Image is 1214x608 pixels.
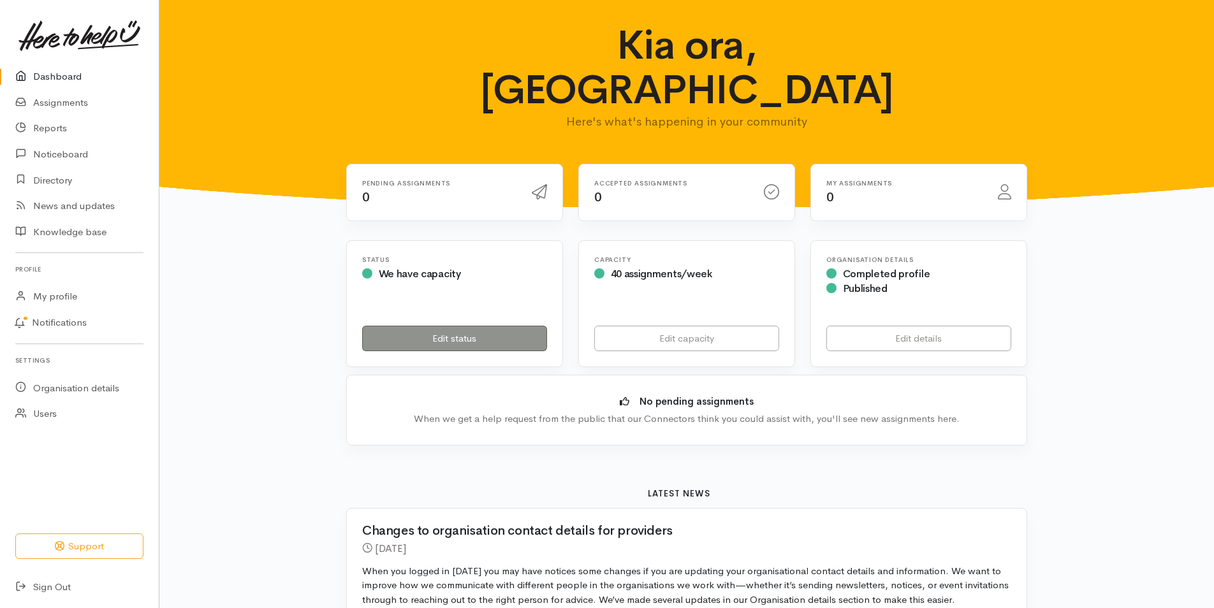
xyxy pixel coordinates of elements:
[439,23,935,113] h1: Kia ora, [GEOGRAPHIC_DATA]
[439,113,935,131] p: Here's what's happening in your community
[594,180,749,187] h6: Accepted assignments
[594,256,779,263] h6: Capacity
[362,564,1011,607] p: When you logged in [DATE] you may have notices some changes if you are updating your organisation...
[826,256,1011,263] h6: Organisation Details
[362,326,547,352] a: Edit status
[15,533,143,560] button: Support
[843,267,930,280] span: Completed profile
[15,261,143,278] h6: Profile
[843,282,888,295] span: Published
[826,189,834,205] span: 0
[640,395,754,407] b: No pending assignments
[648,488,710,499] b: Latest news
[826,326,1011,352] a: Edit details
[15,352,143,369] h6: Settings
[362,524,996,538] h2: Changes to organisation contact details for providers
[366,412,1007,426] div: When we get a help request from the public that our Connectors think you could assist with, you'l...
[594,326,779,352] a: Edit capacity
[375,542,406,555] time: [DATE]
[362,180,516,187] h6: Pending assignments
[362,189,370,205] span: 0
[611,267,712,280] span: 40 assignments/week
[594,189,602,205] span: 0
[379,267,461,280] span: We have capacity
[362,256,547,263] h6: Status
[826,180,983,187] h6: My assignments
